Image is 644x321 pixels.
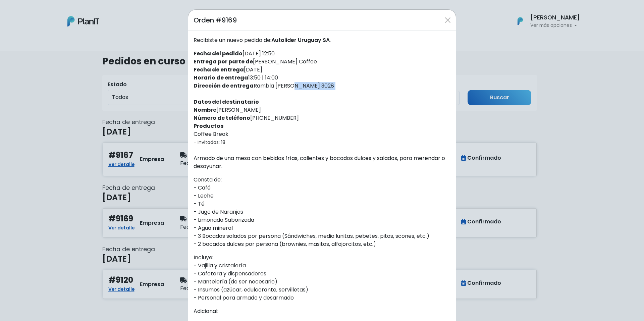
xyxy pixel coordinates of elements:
p: Armado de una mesa con bebidas frías, calientes y bocados dulces y salados, para merendar o desay... [194,154,450,170]
strong: Dirección de entrega [194,82,254,90]
strong: Nombre [194,106,216,114]
strong: Entrega por parte de [194,58,253,65]
p: Adicional: [194,307,450,315]
strong: Número de teléfono [194,114,250,122]
strong: Datos del destinatario [194,98,259,106]
label: [PERSON_NAME] Coffee [194,58,317,66]
button: Close [442,15,453,25]
strong: Fecha del pedido [194,50,243,57]
div: ¿Necesitás ayuda? [35,6,97,19]
h5: Orden #9169 [194,15,237,25]
span: Autolider Uruguay SA [271,36,330,44]
p: Consta de: - Café - Leche - Té - Jugo de Naranjas - Limonada Saborizada - Agua mineral - 3 Bocado... [194,176,450,248]
p: Recibiste un nuevo pedido de: . [194,36,450,44]
p: Incluye: - Vajilla y cristalería - Cafetera y dispensadores - Mantelería (de ser necesario) - Ins... [194,254,450,302]
strong: Fecha de entrega [194,66,244,73]
strong: Productos [194,122,223,130]
small: - Invitados: 18 [194,139,225,146]
strong: Horario de entrega [194,74,248,82]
